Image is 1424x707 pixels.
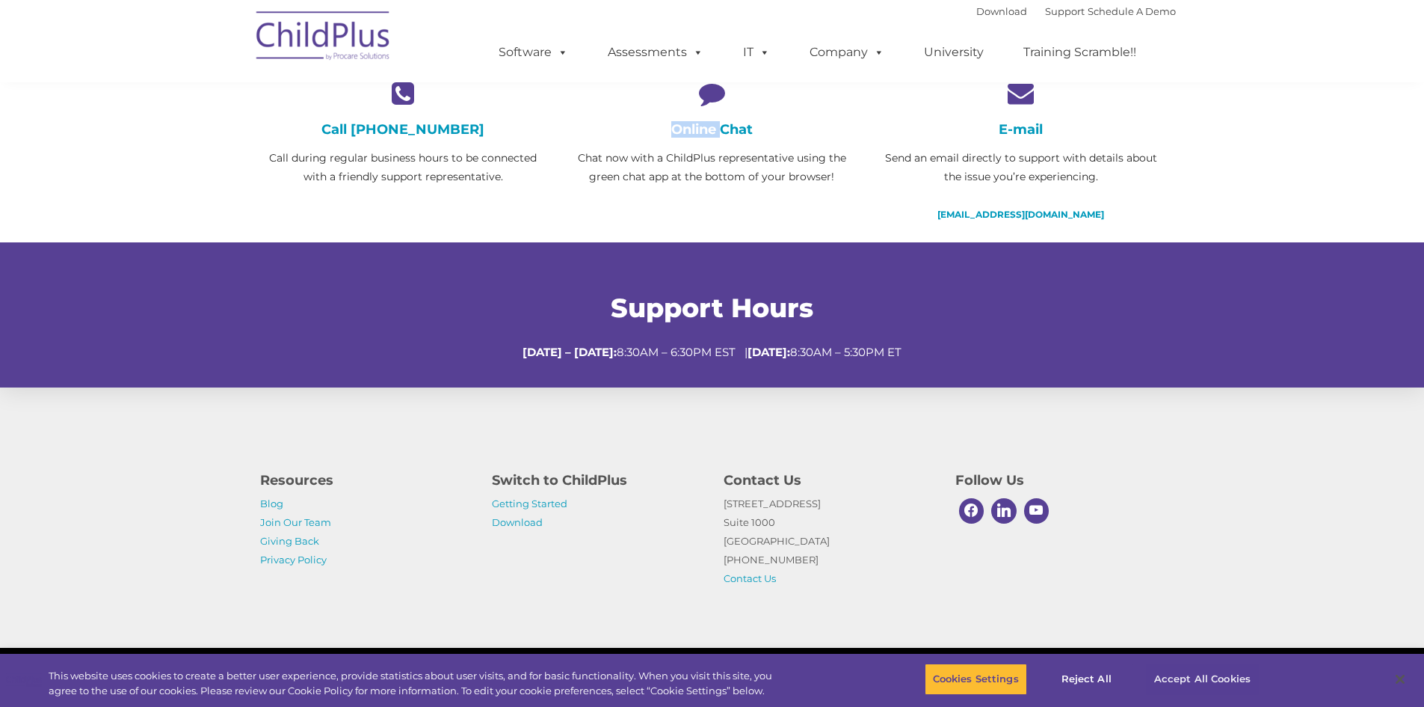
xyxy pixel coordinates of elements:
[1045,5,1085,17] a: Support
[260,516,331,528] a: Join Our Team
[611,292,813,324] span: Support Hours
[955,495,988,527] a: Facebook
[878,149,1164,186] p: Send an email directly to support with details about the issue you’re experiencing.
[795,37,899,67] a: Company
[925,664,1027,695] button: Cookies Settings
[593,37,718,67] a: Assessments
[987,495,1020,527] a: Linkedin
[1146,664,1259,695] button: Accept All Cookies
[260,535,319,547] a: Giving Back
[955,470,1165,491] h4: Follow Us
[260,470,469,491] h4: Resources
[724,470,933,491] h4: Contact Us
[484,37,583,67] a: Software
[976,5,1027,17] a: Download
[49,669,783,698] div: This website uses cookies to create a better user experience, provide statistics about user visit...
[492,470,701,491] h4: Switch to ChildPlus
[249,1,398,76] img: ChildPlus by Procare Solutions
[569,121,855,138] h4: Online Chat
[1088,5,1176,17] a: Schedule A Demo
[492,498,567,509] a: Getting Started
[724,572,776,584] a: Contact Us
[1020,495,1053,527] a: Youtube
[523,345,617,359] strong: [DATE] – [DATE]:
[260,149,546,186] p: Call during regular business hours to be connected with a friendly support representative.
[1384,663,1417,696] button: Close
[1008,37,1151,67] a: Training Scramble!!
[1040,664,1133,695] button: Reject All
[976,5,1176,17] font: |
[728,37,785,67] a: IT
[260,121,546,138] h4: Call [PHONE_NUMBER]
[492,516,543,528] a: Download
[260,554,327,566] a: Privacy Policy
[260,498,283,509] a: Blog
[878,121,1164,138] h4: E-mail
[937,209,1104,220] a: [EMAIL_ADDRESS][DOMAIN_NAME]
[748,345,790,359] strong: [DATE]:
[523,345,901,359] span: 8:30AM – 6:30PM EST | 8:30AM – 5:30PM ET
[724,495,933,588] p: [STREET_ADDRESS] Suite 1000 [GEOGRAPHIC_DATA] [PHONE_NUMBER]
[569,149,855,186] p: Chat now with a ChildPlus representative using the green chat app at the bottom of your browser!
[909,37,999,67] a: University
